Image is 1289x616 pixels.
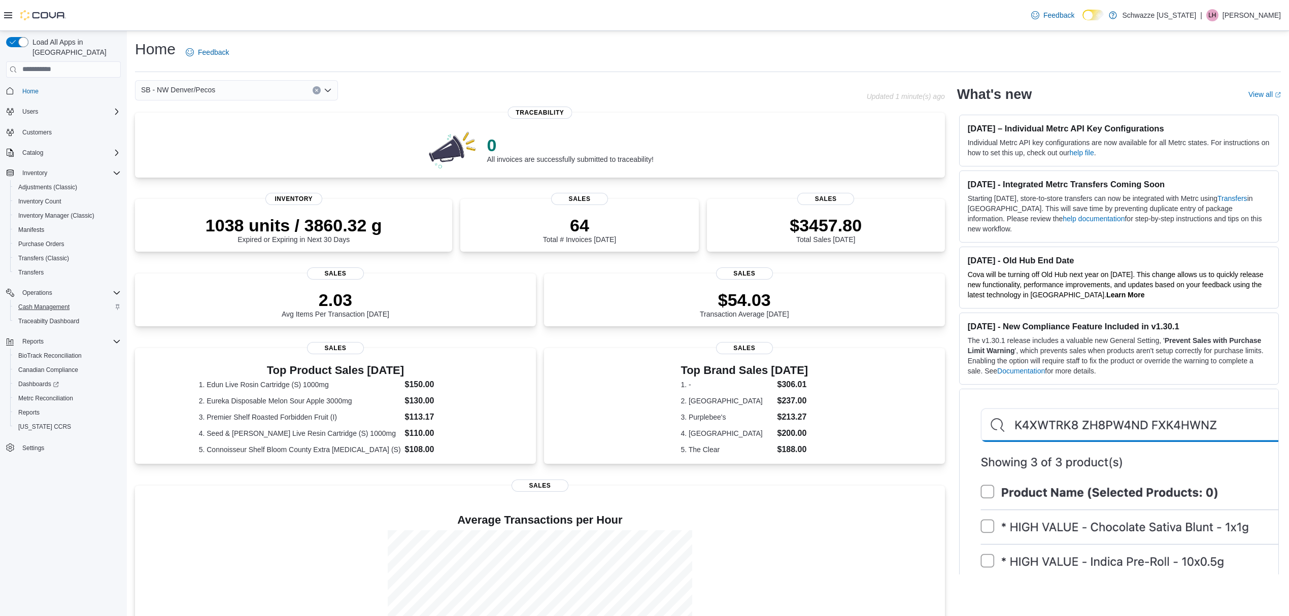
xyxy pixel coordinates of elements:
span: Inventory Manager (Classic) [14,210,121,222]
a: Dashboards [14,378,63,390]
span: Dashboards [18,380,59,388]
a: Manifests [14,224,48,236]
dd: $113.17 [405,411,472,423]
p: Updated 1 minute(s) ago [867,92,945,100]
a: help file [1070,149,1094,157]
span: Reports [18,335,121,348]
span: Dark Mode [1082,20,1083,21]
strong: Learn More [1106,291,1144,299]
button: Home [2,84,125,98]
span: Traceabilty Dashboard [14,315,121,327]
span: Inventory [18,167,121,179]
button: Traceabilty Dashboard [10,314,125,328]
span: Sales [716,342,773,354]
span: Transfers [14,266,121,279]
span: Metrc Reconciliation [18,394,73,402]
span: Home [22,87,39,95]
dt: 1. - [681,380,773,390]
p: $3457.80 [790,215,862,235]
span: Catalog [22,149,43,157]
button: Adjustments (Classic) [10,180,125,194]
span: Canadian Compliance [14,364,121,376]
span: Washington CCRS [14,421,121,433]
dt: 3. Premier Shelf Roasted Forbidden Fruit (I) [199,412,401,422]
span: Metrc Reconciliation [14,392,121,404]
span: Settings [18,441,121,454]
button: Inventory Count [10,194,125,209]
h3: [DATE] - Old Hub End Date [968,255,1270,265]
span: Canadian Compliance [18,366,78,374]
span: Inventory Count [14,195,121,208]
div: All invoices are successfully submitted to traceability! [487,135,654,163]
a: Inventory Count [14,195,65,208]
span: Inventory [265,193,322,205]
h3: [DATE] – Individual Metrc API Key Configurations [968,123,1270,133]
button: Operations [2,286,125,300]
dt: 2. Eureka Disposable Melon Sour Apple 3000mg [199,396,401,406]
span: Purchase Orders [14,238,121,250]
span: Sales [307,342,364,354]
button: Users [18,106,42,118]
span: Customers [18,126,121,139]
svg: External link [1275,92,1281,98]
span: Load All Apps in [GEOGRAPHIC_DATA] [28,37,121,57]
a: Home [18,85,43,97]
span: Customers [22,128,52,136]
a: help documentation [1063,215,1125,223]
a: Documentation [997,367,1045,375]
h4: Average Transactions per Hour [143,514,937,526]
a: Purchase Orders [14,238,69,250]
a: Cash Management [14,301,74,313]
span: Reports [18,408,40,417]
p: 1038 units / 3860.32 g [206,215,382,235]
button: Purchase Orders [10,237,125,251]
span: Traceabilty Dashboard [18,317,79,325]
button: Transfers [10,265,125,280]
span: Transfers (Classic) [14,252,121,264]
button: Settings [2,440,125,455]
span: Adjustments (Classic) [14,181,121,193]
dd: $213.27 [777,411,808,423]
a: Adjustments (Classic) [14,181,81,193]
div: Lindsey Hudson [1206,9,1218,21]
span: Traceability [507,107,572,119]
span: Adjustments (Classic) [18,183,77,191]
span: Sales [716,267,773,280]
button: Inventory [2,166,125,180]
h3: Top Brand Sales [DATE] [681,364,808,377]
span: Cash Management [18,303,70,311]
span: Transfers (Classic) [18,254,69,262]
dt: 5. The Clear [681,444,773,455]
img: 0 [426,129,479,169]
p: Individual Metrc API key configurations are now available for all Metrc states. For instructions ... [968,138,1270,158]
button: Metrc Reconciliation [10,391,125,405]
a: Transfers (Classic) [14,252,73,264]
div: Total # Invoices [DATE] [543,215,616,244]
p: 0 [487,135,654,155]
h3: [DATE] - Integrated Metrc Transfers Coming Soon [968,179,1270,189]
span: Home [18,85,121,97]
a: Feedback [182,42,233,62]
a: Metrc Reconciliation [14,392,77,404]
h1: Home [135,39,176,59]
input: Dark Mode [1082,10,1104,20]
span: Cova will be turning off Old Hub next year on [DATE]. This change allows us to quickly release ne... [968,270,1264,299]
a: Transfers [14,266,48,279]
span: LH [1208,9,1216,21]
span: Inventory [22,169,47,177]
span: Settings [22,444,44,452]
button: BioTrack Reconciliation [10,349,125,363]
a: Reports [14,406,44,419]
p: 2.03 [282,290,389,310]
nav: Complex example [6,80,121,482]
span: Users [22,108,38,116]
dt: 4. Seed & [PERSON_NAME] Live Resin Cartridge (S) 1000mg [199,428,401,438]
span: Manifests [14,224,121,236]
p: | [1200,9,1202,21]
div: Avg Items Per Transaction [DATE] [282,290,389,318]
h2: What's new [957,86,1032,102]
a: Dashboards [10,377,125,391]
span: Cash Management [14,301,121,313]
span: Inventory Manager (Classic) [18,212,94,220]
p: Schwazze [US_STATE] [1122,9,1196,21]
